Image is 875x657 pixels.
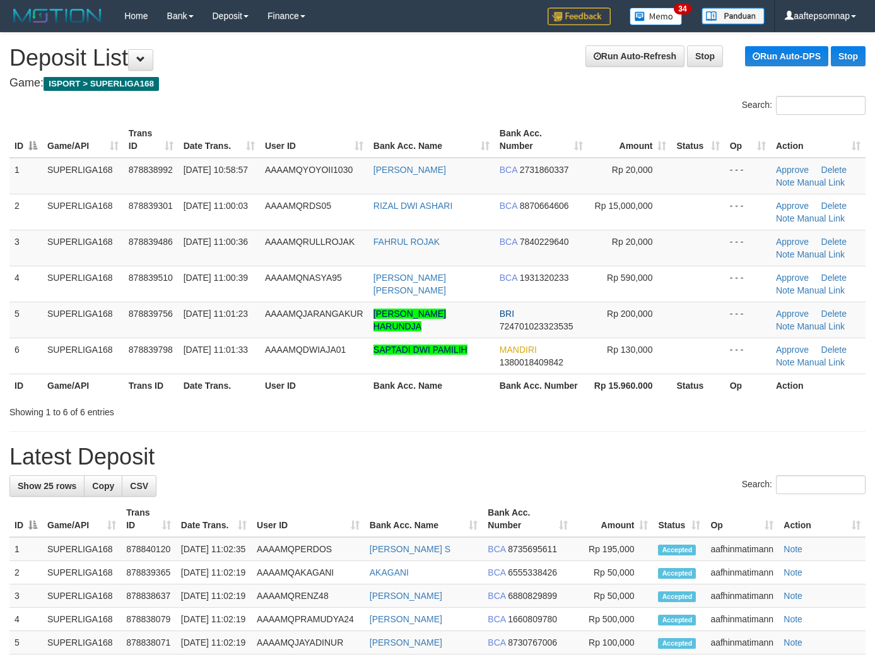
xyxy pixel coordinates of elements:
td: SUPERLIGA168 [42,584,121,608]
td: aafhinmatimann [705,608,778,631]
h1: Latest Deposit [9,444,866,470]
span: BCA [488,544,505,554]
td: [DATE] 11:02:19 [176,631,252,654]
td: Rp 195,000 [573,537,654,561]
span: Copy 6555338426 to clipboard [508,567,557,577]
td: SUPERLIGA168 [42,631,121,654]
a: Stop [687,45,723,67]
label: Search: [742,96,866,115]
a: Note [776,321,795,331]
span: [DATE] 11:00:39 [184,273,248,283]
a: Note [784,637,802,648]
td: AAAAMQRENZ48 [252,584,365,608]
a: Approve [776,309,809,319]
th: Date Trans. [179,374,260,397]
th: ID: activate to sort column descending [9,122,42,158]
span: BCA [500,273,517,283]
td: SUPERLIGA168 [42,608,121,631]
a: Delete [821,309,847,319]
span: CSV [130,481,148,491]
th: Bank Acc. Name: activate to sort column ascending [368,122,495,158]
td: 878840120 [121,537,176,561]
td: 1 [9,537,42,561]
td: 3 [9,584,42,608]
span: Rp 130,000 [607,345,652,355]
td: [DATE] 11:02:35 [176,537,252,561]
span: BRI [500,309,514,319]
a: Approve [776,165,809,175]
span: Show 25 rows [18,481,76,491]
span: AAAAMQYOYOII1030 [265,165,353,175]
td: - - - [725,158,771,194]
a: Stop [831,46,866,66]
a: AKAGANI [370,567,409,577]
span: 878838992 [129,165,173,175]
span: Accepted [658,568,696,579]
span: AAAAMQRDS05 [265,201,331,211]
span: Copy 724701023323535 to clipboard [500,321,573,331]
span: Accepted [658,615,696,625]
th: Action [771,374,866,397]
a: Note [776,177,795,187]
th: Trans ID [124,374,179,397]
span: Copy 6880829899 to clipboard [508,591,557,601]
span: Copy 8870664606 to clipboard [520,201,569,211]
span: Accepted [658,545,696,555]
span: 34 [674,3,691,15]
td: aafhinmatimann [705,584,778,608]
span: [DATE] 11:01:23 [184,309,248,319]
th: User ID: activate to sort column ascending [252,501,365,537]
span: Accepted [658,638,696,649]
th: Bank Acc. Name [368,374,495,397]
a: Delete [821,165,847,175]
img: MOTION_logo.png [9,6,105,25]
a: Manual Link [797,213,845,223]
a: Delete [821,273,847,283]
a: Approve [776,201,809,211]
th: Amount: activate to sort column ascending [588,122,671,158]
a: Approve [776,273,809,283]
th: Date Trans.: activate to sort column ascending [179,122,260,158]
td: 5 [9,631,42,654]
th: ID: activate to sort column descending [9,501,42,537]
td: 1 [9,158,42,194]
th: Rp 15.960.000 [588,374,671,397]
td: Rp 500,000 [573,608,654,631]
span: 878839798 [129,345,173,355]
span: AAAAMQRULLROJAK [265,237,355,247]
th: Trans ID: activate to sort column ascending [124,122,179,158]
span: Accepted [658,591,696,602]
a: [PERSON_NAME] S [370,544,450,554]
th: Trans ID: activate to sort column ascending [121,501,176,537]
td: 4 [9,608,42,631]
a: [PERSON_NAME] [370,591,442,601]
td: AAAAMQPRAMUDYA24 [252,608,365,631]
td: SUPERLIGA168 [42,561,121,584]
span: 878839510 [129,273,173,283]
input: Search: [776,475,866,494]
td: 878839365 [121,561,176,584]
th: Op: activate to sort column ascending [705,501,778,537]
span: BCA [488,637,505,648]
span: [DATE] 11:00:03 [184,201,248,211]
a: Note [784,544,802,554]
span: 878839756 [129,309,173,319]
td: - - - [725,230,771,266]
a: Manual Link [797,285,845,295]
th: Game/API: activate to sort column ascending [42,122,124,158]
span: [DATE] 10:58:57 [184,165,248,175]
td: SUPERLIGA168 [42,302,124,338]
th: Bank Acc. Name: activate to sort column ascending [365,501,483,537]
span: Rp 200,000 [607,309,652,319]
span: 878839301 [129,201,173,211]
td: - - - [725,194,771,230]
td: aafhinmatimann [705,561,778,584]
span: Copy 8730767006 to clipboard [508,637,557,648]
td: 2 [9,561,42,584]
td: - - - [725,266,771,302]
a: Manual Link [797,357,845,367]
td: AAAAMQAKAGANI [252,561,365,584]
td: [DATE] 11:02:19 [176,584,252,608]
a: Run Auto-Refresh [585,45,684,67]
td: [DATE] 11:02:19 [176,608,252,631]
